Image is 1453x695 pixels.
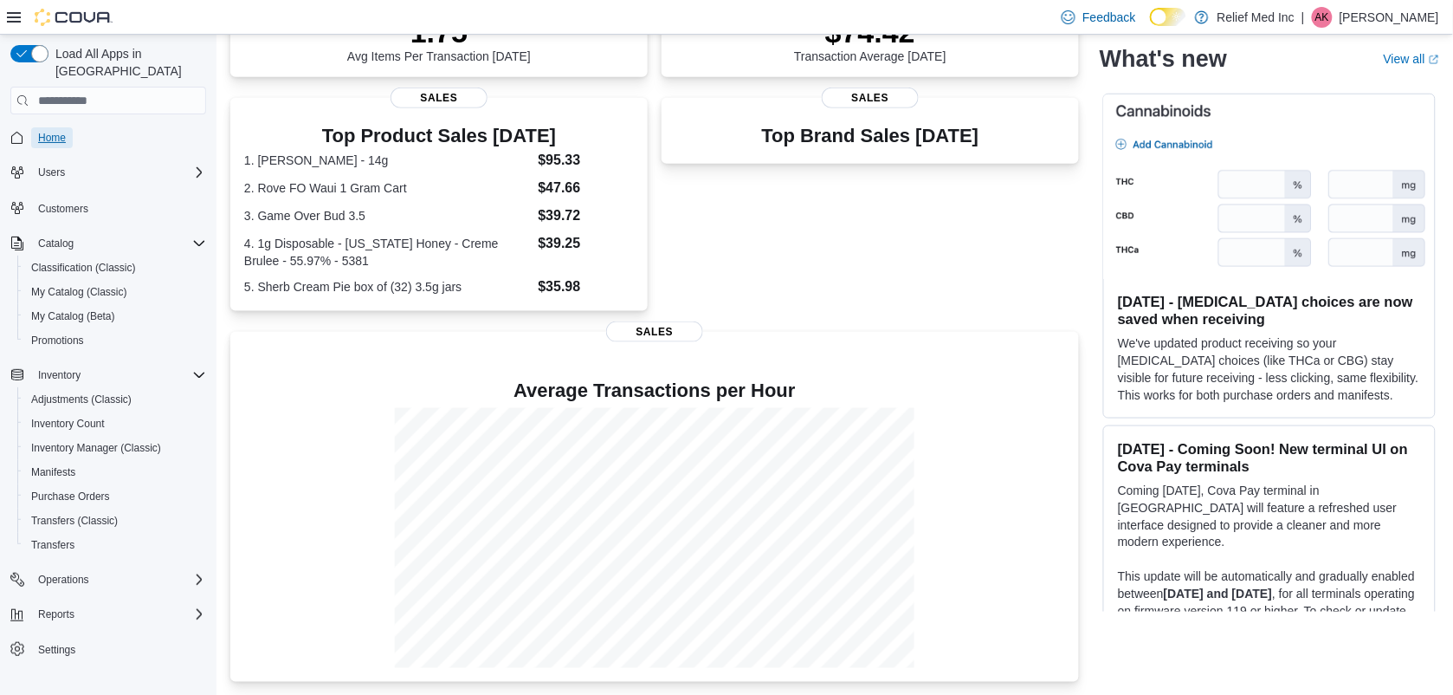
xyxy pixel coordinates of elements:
[17,256,213,280] button: Classification (Classic)
[31,334,84,347] span: Promotions
[3,160,213,185] button: Users
[31,162,206,183] span: Users
[31,261,136,275] span: Classification (Classic)
[38,237,74,250] span: Catalog
[794,15,946,63] div: Transaction Average [DATE]
[24,257,206,278] span: Classification (Classic)
[762,126,979,146] h3: Top Brand Sales [DATE]
[38,131,66,145] span: Home
[24,486,117,507] a: Purchase Orders
[24,462,206,483] span: Manifests
[244,126,634,146] h3: Top Product Sales [DATE]
[244,207,532,224] dt: 3. Game Over Bud 3.5
[1429,55,1439,65] svg: External link
[31,309,115,323] span: My Catalog (Beta)
[1100,45,1227,73] h2: What's new
[24,413,112,434] a: Inventory Count
[31,604,81,625] button: Reports
[17,436,213,460] button: Inventory Manager (Classic)
[38,607,74,621] span: Reports
[17,387,213,412] button: Adjustments (Classic)
[1150,8,1186,26] input: Dark Mode
[3,125,213,150] button: Home
[31,604,206,625] span: Reports
[17,533,213,557] button: Transfers
[31,569,206,590] span: Operations
[24,282,206,302] span: My Catalog (Classic)
[822,88,919,108] span: Sales
[24,438,168,458] a: Inventory Manager (Classic)
[3,637,213,662] button: Settings
[31,233,206,254] span: Catalog
[1082,9,1135,26] span: Feedback
[38,573,89,587] span: Operations
[31,569,96,590] button: Operations
[31,441,161,455] span: Inventory Manager (Classic)
[31,233,81,254] button: Catalog
[1118,482,1421,551] p: Coming [DATE], Cova Pay terminal in [GEOGRAPHIC_DATA] will feature a refreshed user interface des...
[17,509,213,533] button: Transfers (Classic)
[244,380,1065,401] h4: Average Transactions per Hour
[17,412,213,436] button: Inventory Count
[17,328,213,353] button: Promotions
[24,330,91,351] a: Promotions
[31,639,206,660] span: Settings
[17,280,213,304] button: My Catalog (Classic)
[31,197,206,218] span: Customers
[3,195,213,220] button: Customers
[31,162,72,183] button: Users
[539,276,635,297] dd: $35.98
[31,365,206,386] span: Inventory
[539,150,635,171] dd: $95.33
[31,490,110,503] span: Purchase Orders
[244,278,532,296] dt: 5. Sherb Cream Pie box of (32) 3.5g jars
[24,306,206,327] span: My Catalog (Beta)
[1315,7,1329,28] span: AK
[38,202,88,216] span: Customers
[3,363,213,387] button: Inventory
[24,486,206,507] span: Purchase Orders
[1384,52,1439,66] a: View allExternal link
[3,231,213,256] button: Catalog
[3,602,213,627] button: Reports
[31,417,105,431] span: Inventory Count
[24,510,206,531] span: Transfers (Classic)
[1118,293,1421,328] h3: [DATE] - [MEDICAL_DATA] choices are now saved when receiving
[24,389,206,410] span: Adjustments (Classic)
[24,257,143,278] a: Classification (Classic)
[31,538,74,552] span: Transfers
[24,306,122,327] a: My Catalog (Beta)
[38,166,65,179] span: Users
[31,198,95,219] a: Customers
[1150,26,1151,27] span: Dark Mode
[35,9,113,26] img: Cova
[31,640,82,660] a: Settings
[24,413,206,434] span: Inventory Count
[1118,335,1421,404] p: We've updated product receiving so your [MEDICAL_DATA] choices (like THCa or CBG) stay visible fo...
[24,438,206,458] span: Inventory Manager (Classic)
[1217,7,1295,28] p: Relief Med Inc
[38,368,81,382] span: Inventory
[3,568,213,592] button: Operations
[1312,7,1333,28] div: Alyz Khowaja
[606,322,703,342] span: Sales
[1340,7,1439,28] p: [PERSON_NAME]
[38,643,75,657] span: Settings
[17,460,213,484] button: Manifests
[1118,568,1421,655] p: This update will be automatically and gradually enabled between , for all terminals operating on ...
[244,235,532,270] dt: 4. 1g Disposable - [US_STATE] Honey - Creme Brulee - 55.97% - 5381
[539,178,635,198] dd: $47.66
[1164,588,1272,601] strong: [DATE] and [DATE]
[1118,440,1421,475] h3: [DATE] - Coming Soon! New terminal UI on Cova Pay terminals
[1301,7,1305,28] p: |
[244,179,532,197] dt: 2. Rove FO Waui 1 Gram Cart
[17,304,213,328] button: My Catalog (Beta)
[24,510,125,531] a: Transfers (Classic)
[31,465,75,479] span: Manifests
[17,484,213,509] button: Purchase Orders
[347,15,531,63] div: Avg Items Per Transaction [DATE]
[31,514,118,528] span: Transfers (Classic)
[24,389,139,410] a: Adjustments (Classic)
[24,330,206,351] span: Promotions
[31,127,206,148] span: Home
